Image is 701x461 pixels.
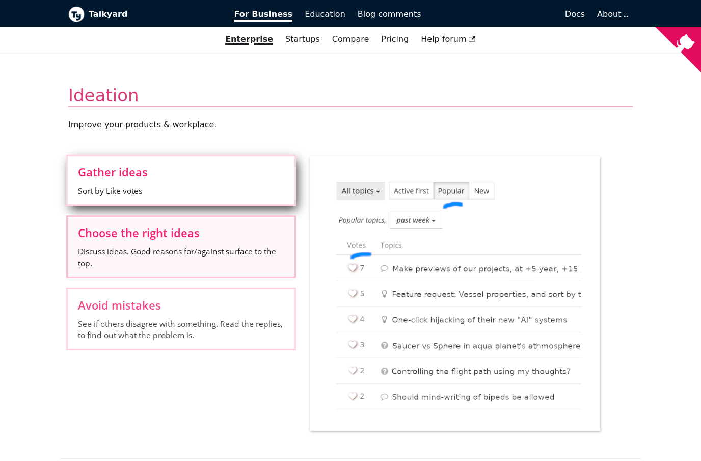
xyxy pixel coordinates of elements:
a: Docs [427,6,591,23]
a: Enterprise [219,31,279,48]
a: Blog comments [352,6,427,23]
span: Help forum [421,34,476,44]
span: See if others disagree with something. Read the replies, to find out what the problem is. [78,318,284,341]
span: Discuss ideas. Good reasons for/against surface to the top. [78,246,284,269]
a: For Business [228,6,299,23]
b: Talkyard [89,8,220,21]
a: Talkyard logoTalkyard [68,6,220,22]
span: For Business [234,9,293,22]
span: Avoid mistakes [78,299,284,311]
h2: Ideation [68,85,633,108]
span: Education [305,9,345,19]
a: Help forum [415,31,482,48]
span: Gather ideas [78,166,284,177]
a: About [597,9,627,19]
img: Talkyard logo [68,6,85,22]
a: Compare [332,34,369,44]
a: Education [299,6,352,23]
span: Sort by Like votes [78,185,284,196]
span: Docs [565,9,585,19]
a: Pricing [375,31,415,48]
span: Choose the right ideas [78,227,284,238]
img: upvote-ideas--aqua-planet-mind-writing-b0a--blue-marks--dimmed.png [310,156,600,431]
p: Improve your products & workplace . [68,119,633,131]
a: Startups [279,31,326,48]
span: Blog comments [358,9,421,19]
